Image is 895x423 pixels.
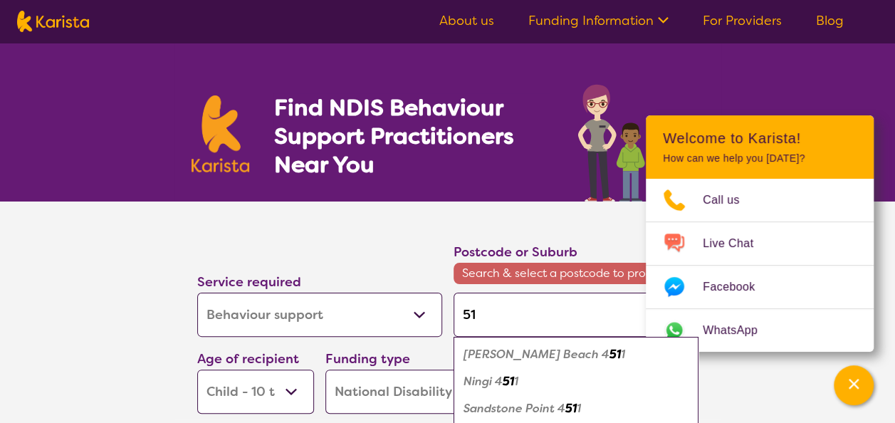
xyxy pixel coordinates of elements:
span: Call us [703,189,757,211]
em: 51 [503,374,514,389]
em: 1 [577,401,581,416]
a: For Providers [703,12,782,29]
span: Facebook [703,276,772,298]
button: Channel Menu [834,365,874,405]
em: 1 [621,347,625,362]
img: Karista logo [192,95,250,172]
div: Channel Menu [646,115,874,352]
em: [PERSON_NAME] Beach 4 [464,347,609,362]
div: Sandstone Point 4511 [461,395,691,422]
a: Web link opens in a new tab. [646,309,874,352]
em: 1 [514,374,518,389]
span: WhatsApp [703,320,775,341]
em: 51 [609,347,621,362]
img: behaviour-support [574,77,704,202]
em: 51 [565,401,577,416]
label: Postcode or Suburb [454,244,577,261]
h1: Find NDIS Behaviour Support Practitioners Near You [273,93,549,179]
a: Funding Information [528,12,669,29]
h2: Welcome to Karista! [663,130,857,147]
span: Search & select a postcode to proceed [454,263,698,284]
div: Ningi 4511 [461,368,691,395]
img: Karista logo [17,11,89,32]
label: Service required [197,273,301,291]
div: Godwin Beach 4511 [461,341,691,368]
label: Age of recipient [197,350,299,367]
p: How can we help you [DATE]? [663,152,857,164]
span: Live Chat [703,233,770,254]
a: About us [439,12,494,29]
a: Blog [816,12,844,29]
ul: Choose channel [646,179,874,352]
input: Type [454,293,698,337]
em: Ningi 4 [464,374,503,389]
label: Funding type [325,350,410,367]
em: Sandstone Point 4 [464,401,565,416]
